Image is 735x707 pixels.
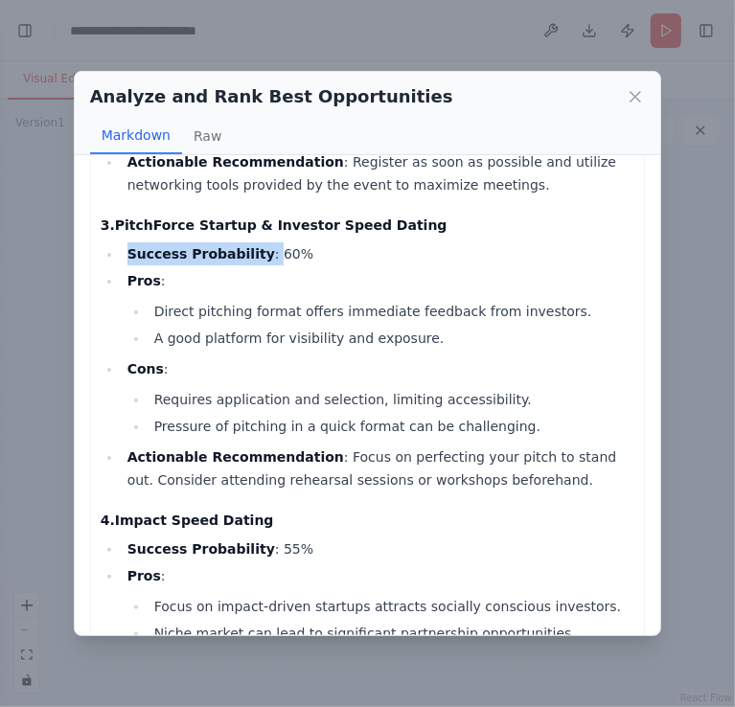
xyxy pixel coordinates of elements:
[122,564,635,645] li: :
[127,246,275,262] strong: Success Probability
[90,83,453,110] h2: Analyze and Rank Best Opportunities
[149,327,635,350] li: A good platform for visibility and exposure.
[182,118,233,154] button: Raw
[127,568,161,583] strong: Pros
[149,300,635,323] li: Direct pitching format offers immediate feedback from investors.
[127,361,164,376] strong: Cons
[127,449,344,465] strong: Actionable Recommendation
[149,622,635,645] li: Niche market can lead to significant partnership opportunities.
[122,445,635,491] li: : Focus on perfecting your pitch to stand out. Consider attending rehearsal sessions or workshops...
[122,269,635,350] li: :
[127,273,161,288] strong: Pros
[127,154,344,170] strong: Actionable Recommendation
[122,242,635,265] li: : 60%
[115,217,448,233] strong: PitchForce Startup & Investor Speed Dating
[127,541,275,557] strong: Success Probability
[122,537,635,560] li: : 55%
[149,388,635,411] li: Requires application and selection, limiting accessibility.
[90,118,182,154] button: Markdown
[101,511,635,530] h4: 4.
[115,513,274,528] strong: Impact Speed Dating
[122,150,635,196] li: : Register as soon as possible and utilize networking tools provided by the event to maximize mee...
[149,595,635,618] li: Focus on impact-driven startups attracts socially conscious investors.
[149,415,635,438] li: Pressure of pitching in a quick format can be challenging.
[101,216,635,235] h4: 3.
[122,357,635,438] li: :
